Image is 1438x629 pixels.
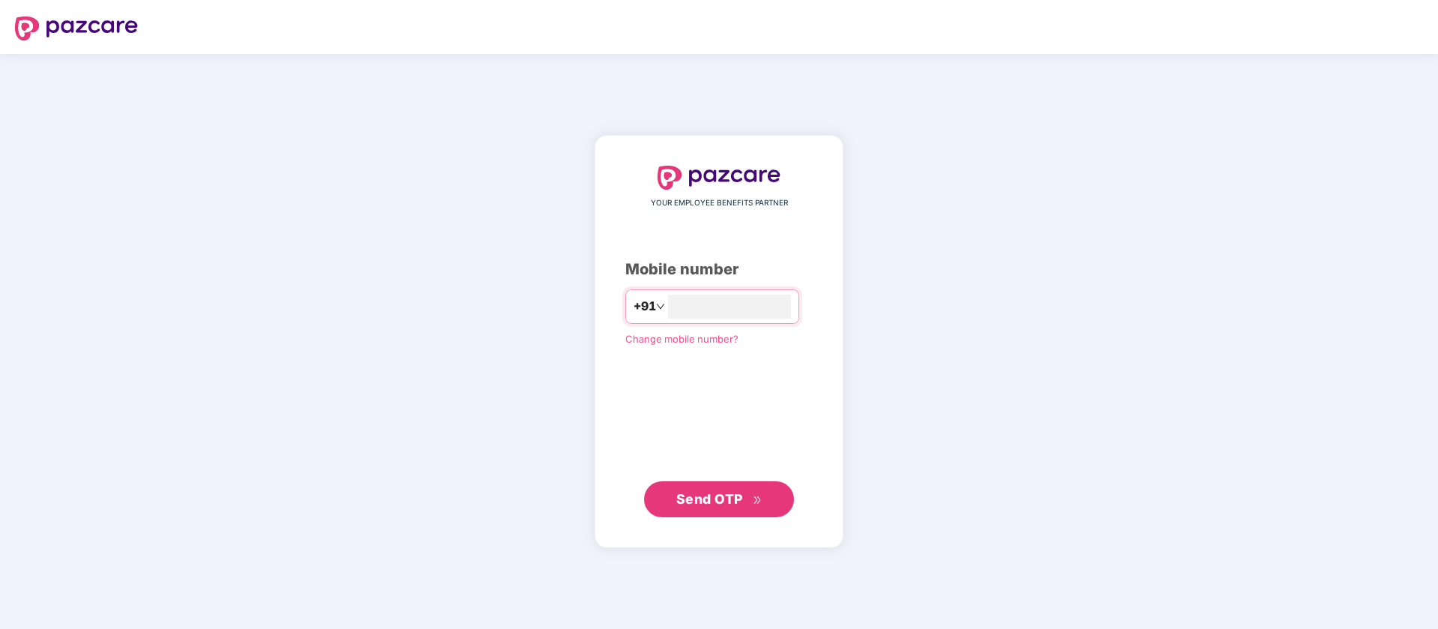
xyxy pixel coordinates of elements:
[625,333,738,345] a: Change mobile number?
[15,16,138,40] img: logo
[676,491,743,507] span: Send OTP
[658,166,780,190] img: logo
[656,302,665,311] span: down
[644,481,794,517] button: Send OTPdouble-right
[634,297,656,316] span: +91
[625,258,813,281] div: Mobile number
[753,496,762,505] span: double-right
[651,197,788,209] span: YOUR EMPLOYEE BENEFITS PARTNER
